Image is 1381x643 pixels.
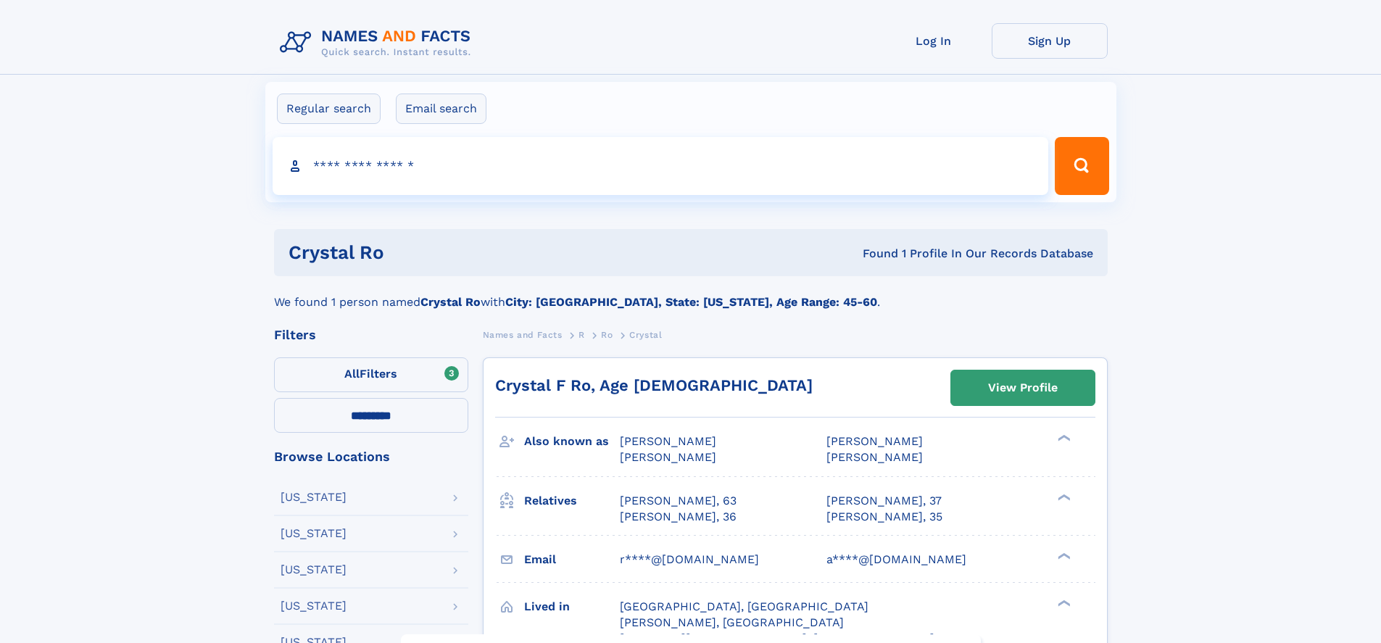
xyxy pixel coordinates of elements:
button: Search Button [1055,137,1108,195]
a: Ro [601,325,613,344]
div: [US_STATE] [281,564,347,576]
a: [PERSON_NAME], 36 [620,509,737,525]
h3: Also known as [524,429,620,454]
a: Sign Up [992,23,1108,59]
span: All [344,367,360,381]
span: [GEOGRAPHIC_DATA], [GEOGRAPHIC_DATA] [620,600,868,613]
div: Browse Locations [274,450,468,463]
span: R [578,330,585,340]
div: ❯ [1054,492,1071,502]
h1: crystal ro [289,244,623,262]
div: ❯ [1054,551,1071,560]
label: Filters [274,357,468,392]
b: City: [GEOGRAPHIC_DATA], State: [US_STATE], Age Range: 45-60 [505,295,877,309]
div: We found 1 person named with . [274,276,1108,311]
div: Found 1 Profile In Our Records Database [623,246,1093,262]
span: [PERSON_NAME] [826,450,923,464]
div: [US_STATE] [281,491,347,503]
a: [PERSON_NAME], 35 [826,509,942,525]
label: Regular search [277,94,381,124]
input: search input [273,137,1049,195]
div: Filters [274,328,468,341]
a: Names and Facts [483,325,563,344]
h3: Lived in [524,594,620,619]
div: ❯ [1054,433,1071,443]
div: View Profile [988,371,1058,405]
span: [PERSON_NAME] [826,434,923,448]
div: [US_STATE] [281,528,347,539]
div: ❯ [1054,598,1071,607]
span: [PERSON_NAME] [620,434,716,448]
b: Crystal Ro [420,295,481,309]
a: [PERSON_NAME], 37 [826,493,942,509]
span: Crystal [629,330,662,340]
h3: Relatives [524,489,620,513]
span: Ro [601,330,613,340]
a: Log In [876,23,992,59]
a: R [578,325,585,344]
div: [US_STATE] [281,600,347,612]
h3: Email [524,547,620,572]
a: View Profile [951,370,1095,405]
img: Logo Names and Facts [274,23,483,62]
span: [PERSON_NAME] [620,450,716,464]
a: Crystal F Ro, Age [DEMOGRAPHIC_DATA] [495,376,813,394]
span: [PERSON_NAME], [GEOGRAPHIC_DATA] [620,615,844,629]
a: [PERSON_NAME], 63 [620,493,737,509]
label: Email search [396,94,486,124]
